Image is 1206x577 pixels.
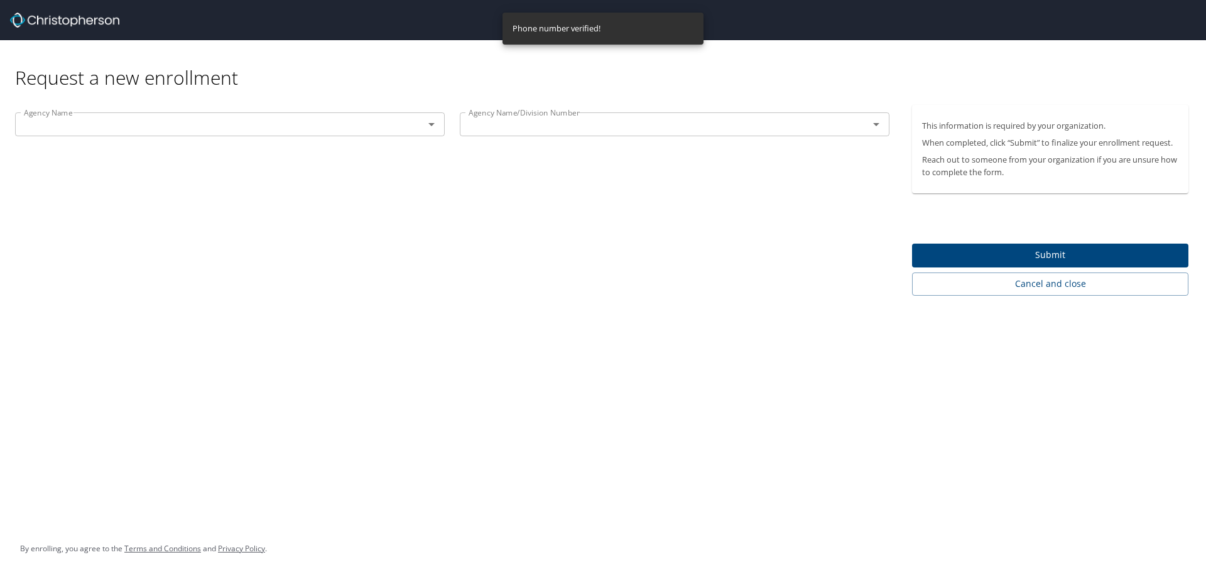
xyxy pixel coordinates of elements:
span: Submit [922,247,1178,263]
a: Privacy Policy [218,543,265,554]
button: Cancel and close [912,272,1188,296]
p: This information is required by your organization. [922,120,1178,132]
span: Cancel and close [922,276,1178,292]
div: Request a new enrollment [15,40,1198,90]
img: cbt logo [10,13,119,28]
div: Phone number verified! [513,16,600,41]
a: Terms and Conditions [124,543,201,554]
div: By enrolling, you agree to the and . [20,533,267,564]
button: Submit [912,244,1188,268]
p: Reach out to someone from your organization if you are unsure how to complete the form. [922,154,1178,178]
p: When completed, click “Submit” to finalize your enrollment request. [922,137,1178,149]
button: Open [423,116,440,133]
button: Open [867,116,885,133]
